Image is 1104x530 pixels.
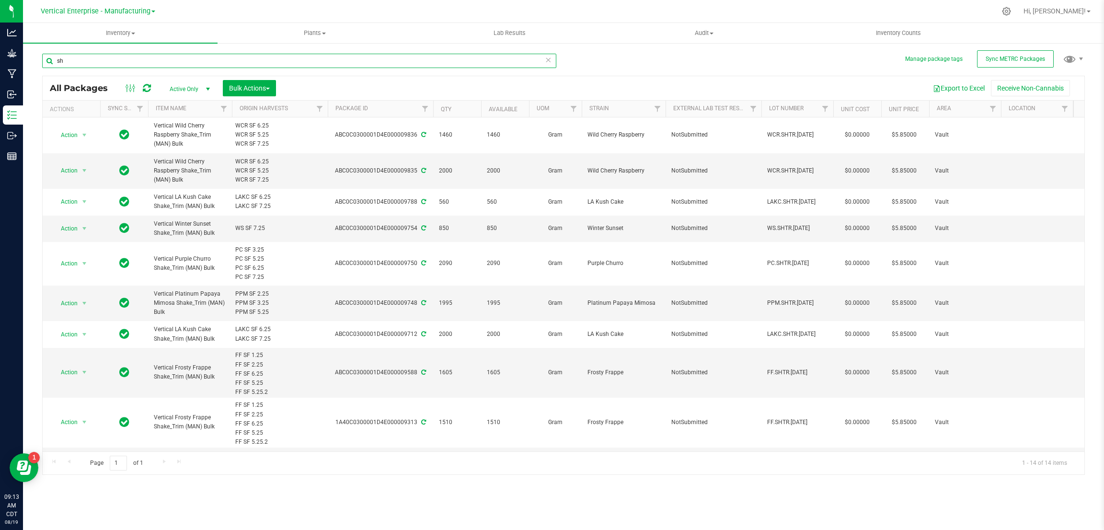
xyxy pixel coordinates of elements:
[154,363,226,381] span: Vertical Frosty Frappe Shake_Trim (MAN) Bulk
[326,166,435,175] div: ABC0C0300001D4E000009835
[439,197,475,207] span: 560
[937,105,951,112] a: Area
[4,493,19,518] p: 09:13 AM CDT
[587,330,660,339] span: LA Kush Cake
[79,297,91,310] span: select
[119,221,129,235] span: In Sync
[587,130,660,139] span: Wild Cherry Raspberry
[108,105,145,112] a: Sync Status
[235,401,325,410] div: FF SF 1.25
[52,222,78,235] span: Action
[767,330,828,339] span: LAKC.SHTR.[DATE]
[235,202,325,211] div: LAKC SF 7.25
[935,224,995,233] span: Vault
[887,366,921,380] span: $5.85000
[235,121,325,130] div: WCR SF 6.25
[229,84,270,92] span: Bulk Actions
[487,418,523,427] span: 1510
[935,166,995,175] span: Vault
[487,299,523,308] span: 1995
[535,368,576,377] span: Gram
[326,130,435,139] div: ABC0C0300001D4E000009836
[235,369,325,379] div: FF SF 6.25
[235,351,325,360] div: FF SF 1.25
[587,224,660,233] span: Winter Sunset
[417,101,433,117] a: Filter
[420,131,426,138] span: Sync from Compliance System
[487,368,523,377] span: 1605
[587,418,660,427] span: Frosty Frappe
[671,330,756,339] span: NotSubmitted
[79,415,91,429] span: select
[235,175,325,184] div: WCR SF 7.25
[154,289,226,317] span: Vertical Platinum Papaya Mimosa Shake_Trim (MAN) Bulk
[535,130,576,139] span: Gram
[587,166,660,175] span: Wild Cherry Raspberry
[607,23,801,43] a: Audit
[767,224,828,233] span: WS.SHTR.[DATE]
[607,29,801,37] span: Audit
[671,259,756,268] span: NotSubmitted
[235,130,325,139] div: WCR SF 5.25
[833,189,881,215] td: $0.00000
[41,7,150,15] span: Vertical Enterprise - Manufacturing
[985,101,1001,117] a: Filter
[841,106,870,113] a: Unit Cost
[767,299,828,308] span: PPM.SHTR.[DATE]
[412,23,607,43] a: Lab Results
[671,224,756,233] span: NotSubmitted
[52,164,78,177] span: Action
[887,256,921,270] span: $5.85000
[545,54,552,66] span: Clear
[935,197,995,207] span: Vault
[935,368,995,377] span: Vault
[119,296,129,310] span: In Sync
[439,330,475,339] span: 2000
[7,48,17,58] inline-svg: Grow
[4,518,19,526] p: 08/19
[235,264,325,273] div: PC SF 6.25
[833,398,881,448] td: $0.00000
[1023,7,1086,15] span: Hi, [PERSON_NAME]!
[52,366,78,379] span: Action
[587,368,660,377] span: Frosty Frappe
[119,327,129,341] span: In Sync
[235,224,325,233] div: WS SF 7.25
[887,164,921,178] span: $5.85000
[326,259,435,268] div: ABC0C0300001D4E000009750
[439,418,475,427] span: 1510
[887,415,921,429] span: $5.85000
[769,105,804,112] a: Lot Number
[235,273,325,282] div: PC SF 7.25
[887,327,921,341] span: $5.85000
[420,260,426,266] span: Sync from Compliance System
[487,224,523,233] span: 850
[7,110,17,120] inline-svg: Inventory
[887,128,921,142] span: $5.85000
[7,131,17,140] inline-svg: Outbound
[154,157,226,185] span: Vertical Wild Cherry Raspberry Shake_Trim (MAN) Bulk
[52,128,78,142] span: Action
[82,456,151,471] span: Page of 1
[833,321,881,347] td: $0.00000
[326,330,435,339] div: ABC0C0300001D4E000009712
[79,195,91,208] span: select
[441,106,451,113] a: Qty
[235,388,325,397] div: FF SF 5.25.2
[7,151,17,161] inline-svg: Reports
[420,369,426,376] span: Sync from Compliance System
[420,167,426,174] span: Sync from Compliance System
[767,197,828,207] span: LAKC.SHTR.[DATE]
[223,80,276,96] button: Bulk Actions
[935,259,995,268] span: Vault
[863,29,934,37] span: Inventory Counts
[833,216,881,242] td: $0.00000
[439,130,475,139] span: 1460
[335,105,368,112] a: Package ID
[889,106,919,113] a: Unit Price
[566,101,582,117] a: Filter
[218,23,412,43] a: Plants
[119,195,129,208] span: In Sync
[439,224,475,233] span: 850
[767,418,828,427] span: FF.SHTR.[DATE]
